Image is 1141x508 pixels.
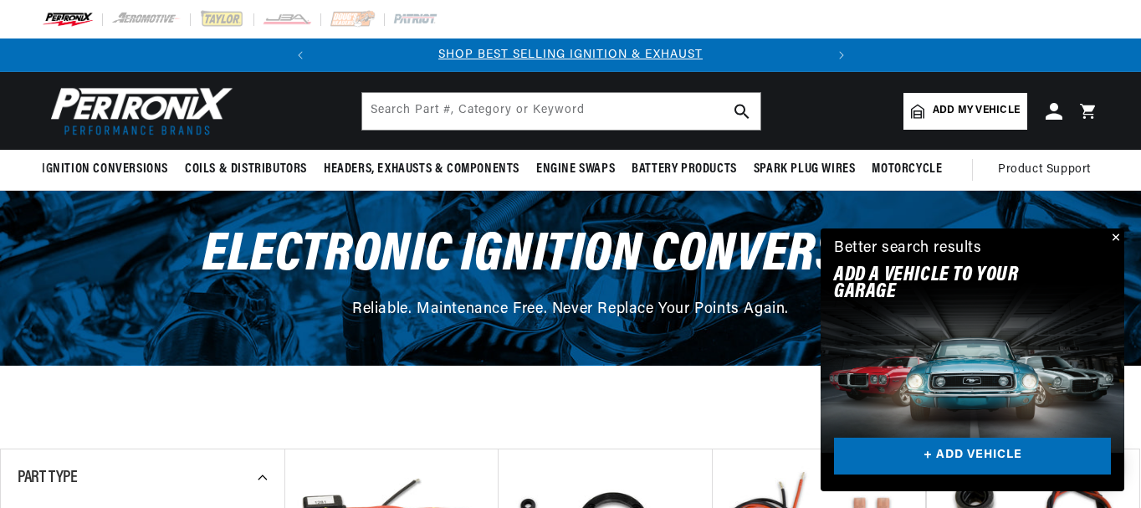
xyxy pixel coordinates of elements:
[315,150,528,189] summary: Headers, Exhausts & Components
[834,267,1069,301] h2: Add A VEHICLE to your garage
[536,161,615,178] span: Engine Swaps
[324,161,519,178] span: Headers, Exhausts & Components
[42,82,234,140] img: Pertronix
[1104,228,1124,249] button: Close
[623,150,745,189] summary: Battery Products
[317,46,825,64] div: Announcement
[998,161,1091,179] span: Product Support
[724,93,760,130] button: search button
[903,93,1027,130] a: Add my vehicle
[42,161,168,178] span: Ignition Conversions
[754,161,856,178] span: Spark Plug Wires
[177,150,315,189] summary: Coils & Distributors
[834,438,1111,475] a: + ADD VEHICLE
[42,150,177,189] summary: Ignition Conversions
[863,150,950,189] summary: Motorcycle
[317,46,825,64] div: 1 of 2
[632,161,737,178] span: Battery Products
[202,228,939,283] span: Electronic Ignition Conversions
[834,237,982,261] div: Better search results
[998,150,1099,190] summary: Product Support
[362,93,760,130] input: Search Part #, Category or Keyword
[872,161,942,178] span: Motorcycle
[825,38,858,72] button: Translation missing: en.sections.announcements.next_announcement
[18,470,77,486] span: Part Type
[284,38,317,72] button: Translation missing: en.sections.announcements.previous_announcement
[528,150,623,189] summary: Engine Swaps
[438,49,703,61] a: SHOP BEST SELLING IGNITION & EXHAUST
[745,150,864,189] summary: Spark Plug Wires
[933,103,1020,119] span: Add my vehicle
[352,302,789,317] span: Reliable. Maintenance Free. Never Replace Your Points Again.
[185,161,307,178] span: Coils & Distributors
